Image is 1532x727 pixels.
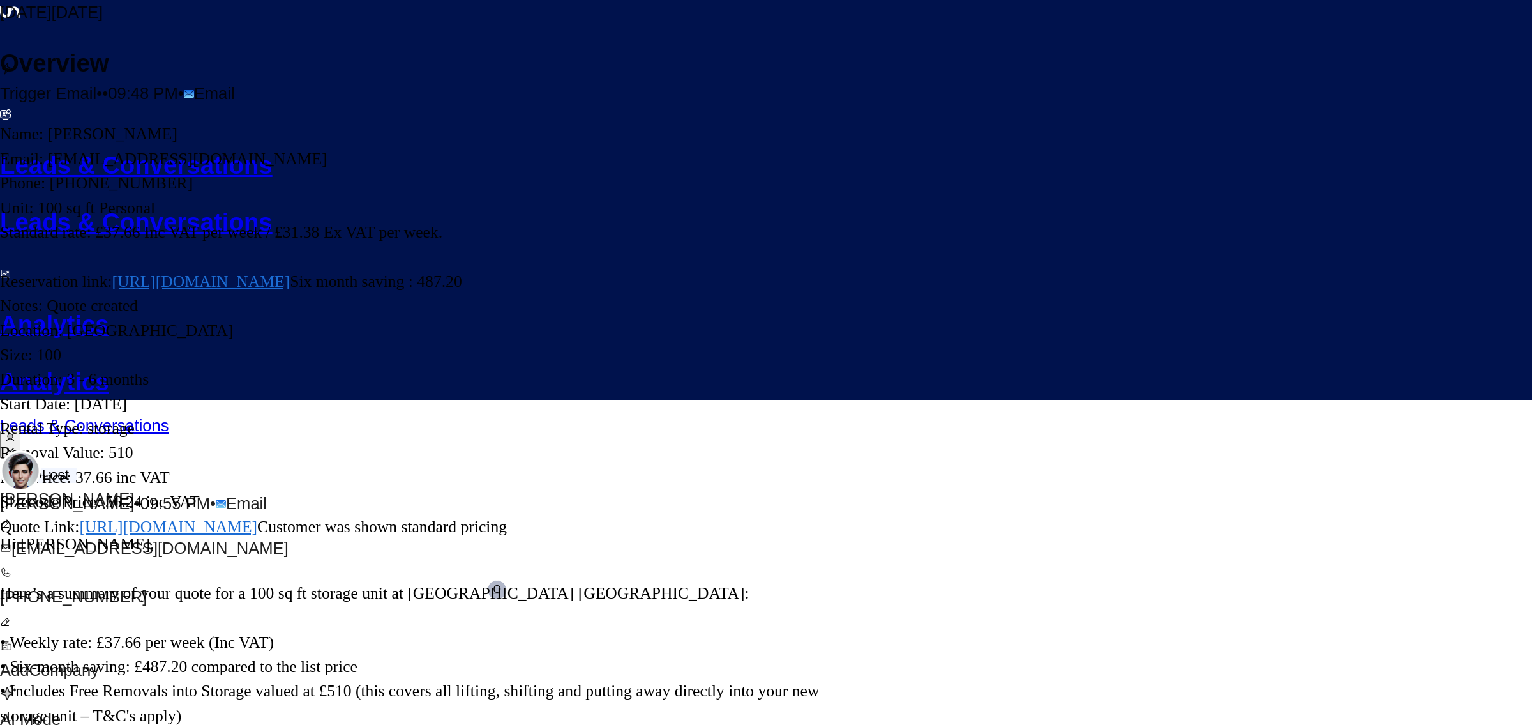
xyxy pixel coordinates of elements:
[108,84,178,102] span: 09:48 PM
[102,84,108,102] span: •
[210,494,216,512] span: •
[140,494,210,512] span: 09:55 PM
[96,84,102,102] span: •
[226,494,267,512] span: Email
[178,84,184,102] span: •
[112,272,290,291] a: [URL][DOMAIN_NAME]
[135,494,140,512] span: •
[194,84,235,102] span: Email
